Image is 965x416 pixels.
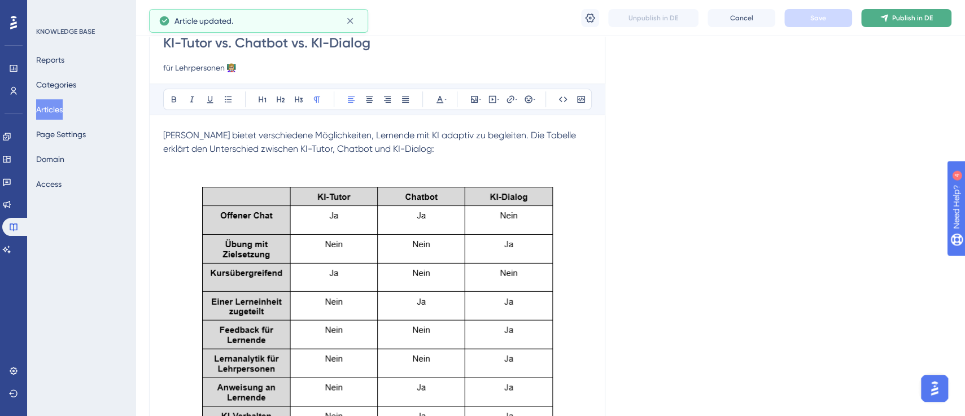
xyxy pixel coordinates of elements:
[918,371,951,405] iframe: UserGuiding AI Assistant Launcher
[708,9,775,27] button: Cancel
[163,130,578,154] span: [PERSON_NAME] bietet verschiedene Möglichkeiten, Lernende mit KI adaptiv zu begleiten. Die Tabell...
[810,14,826,23] span: Save
[174,14,233,28] span: Article updated.
[784,9,852,27] button: Save
[163,34,591,52] input: Article Title
[27,3,71,16] span: Need Help?
[608,9,698,27] button: Unpublish in DE
[36,124,86,144] button: Page Settings
[730,14,753,23] span: Cancel
[36,27,95,36] div: KNOWLEDGE BASE
[78,6,82,15] div: 4
[36,99,63,120] button: Articles
[36,75,76,95] button: Categories
[36,149,64,169] button: Domain
[892,14,933,23] span: Publish in DE
[163,61,591,75] input: Article Description
[861,9,951,27] button: Publish in DE
[36,50,64,70] button: Reports
[628,14,678,23] span: Unpublish in DE
[36,174,62,194] button: Access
